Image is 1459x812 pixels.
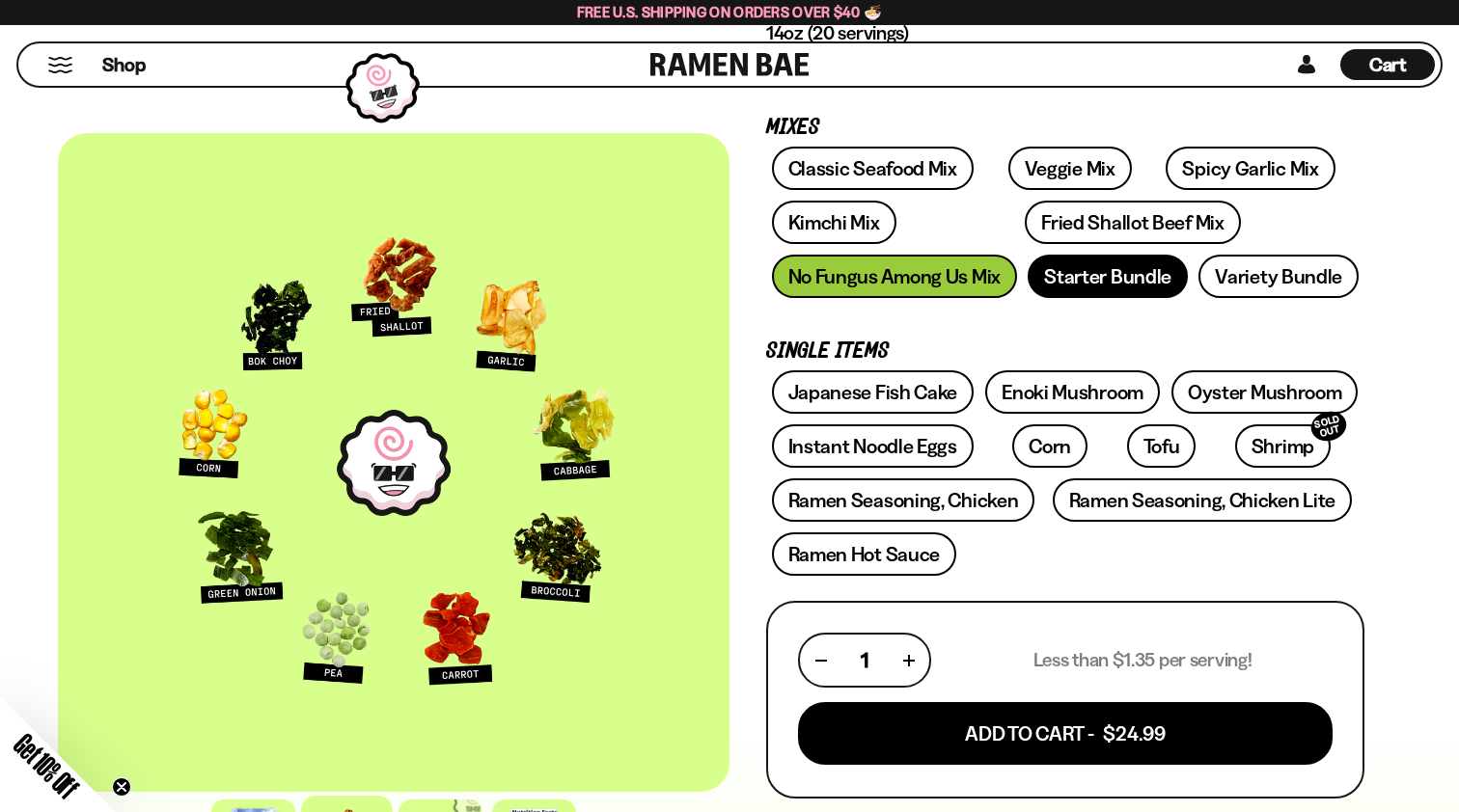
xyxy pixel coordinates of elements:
[1028,255,1188,298] a: Starter Bundle
[766,342,1364,361] p: Single Items
[1198,255,1359,298] a: Variety Bundle
[985,370,1160,414] a: Enoki Mushroom
[1171,370,1359,414] a: Oyster Mushroom
[1308,408,1350,446] div: SOLD OUT
[1012,424,1087,468] a: Corn
[47,57,73,73] button: Mobile Menu Trigger
[9,728,84,803] span: Get 10% Off
[1033,648,1253,672] p: Less than $1.35 per serving!
[798,702,1333,765] button: Add To Cart - $24.99
[772,478,1035,522] a: Ramen Seasoning, Chicken
[772,370,975,414] a: Japanese Fish Cake
[772,424,974,468] a: Instant Noodle Eggs
[1127,424,1197,468] a: Tofu
[102,52,146,78] span: Shop
[1025,201,1240,244] a: Fried Shallot Beef Mix
[1369,53,1407,76] span: Cart
[102,49,146,80] a: Shop
[772,147,974,190] a: Classic Seafood Mix
[112,777,131,797] button: Close teaser
[577,3,883,21] span: Free U.S. Shipping on Orders over $40 🍜
[1053,478,1352,522] a: Ramen Seasoning, Chicken Lite
[1340,43,1435,86] div: Cart
[1235,424,1331,468] a: ShrimpSOLD OUT
[1008,147,1132,190] a: Veggie Mix
[766,119,1364,137] p: Mixes
[772,532,957,576] a: Ramen Hot Sauce
[1166,147,1335,190] a: Spicy Garlic Mix
[861,648,868,672] span: 1
[772,201,896,244] a: Kimchi Mix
